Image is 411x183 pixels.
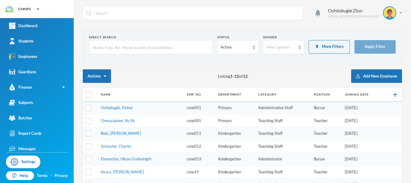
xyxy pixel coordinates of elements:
b: 1 [230,74,233,79]
td: cme19 [184,166,215,178]
div: Dashboard [9,23,37,29]
a: Avura, [PERSON_NAME] [101,169,144,174]
a: Privacy [54,173,68,179]
td: [DATE] [342,140,383,153]
a: Oshiobugie, Elohor [101,105,133,110]
td: cme005 [184,114,215,127]
a: Settings [6,156,40,168]
th: Joining Date [342,88,383,102]
td: [DATE] [342,166,383,178]
span: Listing - of [218,73,248,79]
td: Administrator [255,153,311,166]
img: search [86,11,91,16]
button: Actions [83,69,111,83]
img: STUDENT [384,7,396,19]
div: Select gender [266,44,295,50]
td: Administrative Staff [255,102,311,115]
td: cme011 [184,127,215,140]
td: Bursar [311,153,342,166]
div: Gender [263,35,304,39]
a: Help [6,171,34,180]
td: Kindergarten [215,153,255,166]
div: [EMAIL_ADDRESS][DOMAIN_NAME] [328,14,379,19]
td: Primary [215,114,255,127]
input: Search [95,6,300,20]
td: Kindergarten [215,166,255,178]
button: More Filters [309,40,350,54]
td: Kindergarten [215,127,255,140]
th: Name [98,88,184,102]
td: Teaching Staff [255,140,311,153]
td: cme001 [184,102,215,115]
td: Teaching Staff [255,114,311,127]
th: Emp. No. [184,88,215,102]
div: Finance [9,84,32,90]
div: Report Cards [9,130,42,137]
div: Batches [9,115,32,121]
th: Position [311,88,342,102]
div: Direct Search [89,35,213,39]
td: Kindergarten [215,140,255,153]
td: Teacher [311,127,342,140]
div: Active [221,44,250,50]
a: Terms [37,173,48,179]
td: Bursar [311,102,342,115]
div: Guardians [9,69,36,75]
div: Oshiobugie Zion [328,7,379,14]
div: · [51,173,52,179]
td: Teaching Staff [255,127,311,140]
button: Apply Filter [354,40,396,54]
div: Subjects [9,99,33,106]
div: Messages [9,146,36,152]
td: Teacher [311,114,342,127]
td: [DATE] [342,102,383,115]
th: Department [215,88,255,102]
div: CMNPS [18,6,31,12]
div: Status [217,35,258,39]
div: Students [9,38,34,44]
td: Primary [215,102,255,115]
td: Teaching Staff [255,166,311,178]
a: Onwusiakwe, Ify Ify [101,118,135,123]
td: Teacher [311,166,342,178]
td: [DATE] [342,114,383,127]
td: [DATE] [342,153,383,166]
td: cme013 [184,153,215,166]
input: Name, Emp. No, Phone number, Email Address [92,41,209,54]
img: + [393,93,397,97]
b: 12 [234,74,239,79]
img: logo [3,3,15,15]
a: Bolu, [PERSON_NAME] [101,131,141,136]
th: Category [255,88,311,102]
td: Teacher [311,140,342,153]
td: [DATE] [342,127,383,140]
b: 12 [243,74,248,79]
a: Sylvester, Charity [101,144,131,149]
button: Add New Employee [351,69,402,83]
div: Employees [9,53,37,60]
a: Elomezino, Ulisan Godreingth [101,156,151,161]
td: cme012 [184,140,215,153]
